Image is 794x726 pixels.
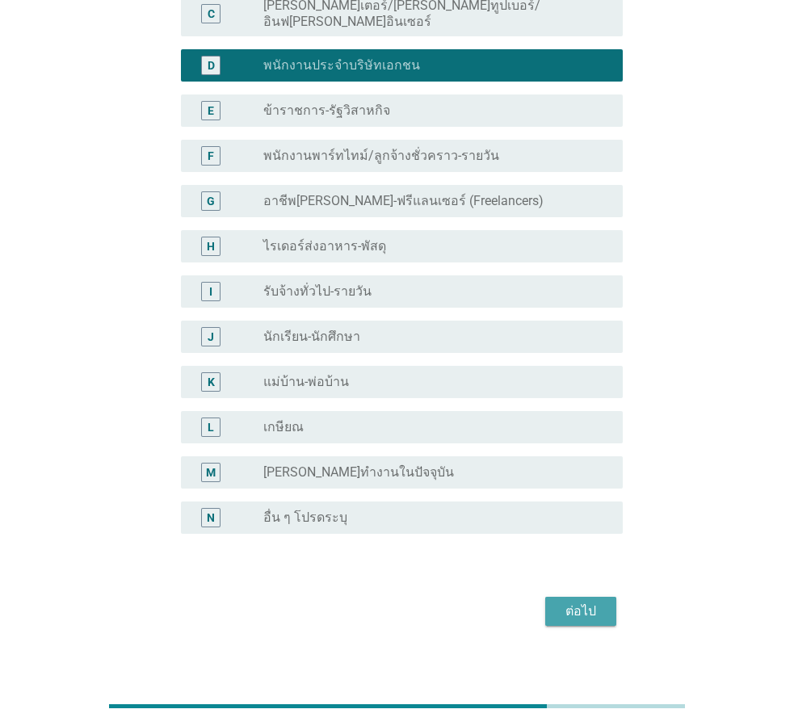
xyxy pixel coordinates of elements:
[208,373,215,390] div: K
[263,419,304,435] label: เกษียณ
[208,57,215,73] div: D
[263,283,372,300] label: รับจ้างทั่วไป-รายวัน
[263,148,499,164] label: พนักงานพาร์ทไทม์/ลูกจ้างชั่วคราว-รายวัน
[263,329,360,345] label: นักเรียน-นักศึกษา
[208,147,214,164] div: F
[263,103,390,119] label: ข้าราชการ-รัฐวิสาหกิจ
[263,464,454,481] label: [PERSON_NAME]ทำงานในปัจจุบัน
[208,328,214,345] div: J
[206,464,216,481] div: M
[263,374,349,390] label: แม่บ้าน-พ่อบ้าน
[207,192,215,209] div: G
[263,57,420,73] label: พนักงานประจำบริษัทเอกชน
[263,193,544,209] label: อาชีพ[PERSON_NAME]-ฟรีแลนเซอร์ (Freelancers)
[207,509,215,526] div: N
[208,5,215,22] div: C
[208,102,214,119] div: E
[207,237,215,254] div: H
[209,283,212,300] div: I
[558,602,603,621] div: ต่อไป
[263,238,386,254] label: ไรเดอร์ส่งอาหาร-พัสดุ
[545,597,616,626] button: ต่อไป
[263,510,347,526] label: อื่น ๆ โปรดระบุ
[208,418,214,435] div: L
